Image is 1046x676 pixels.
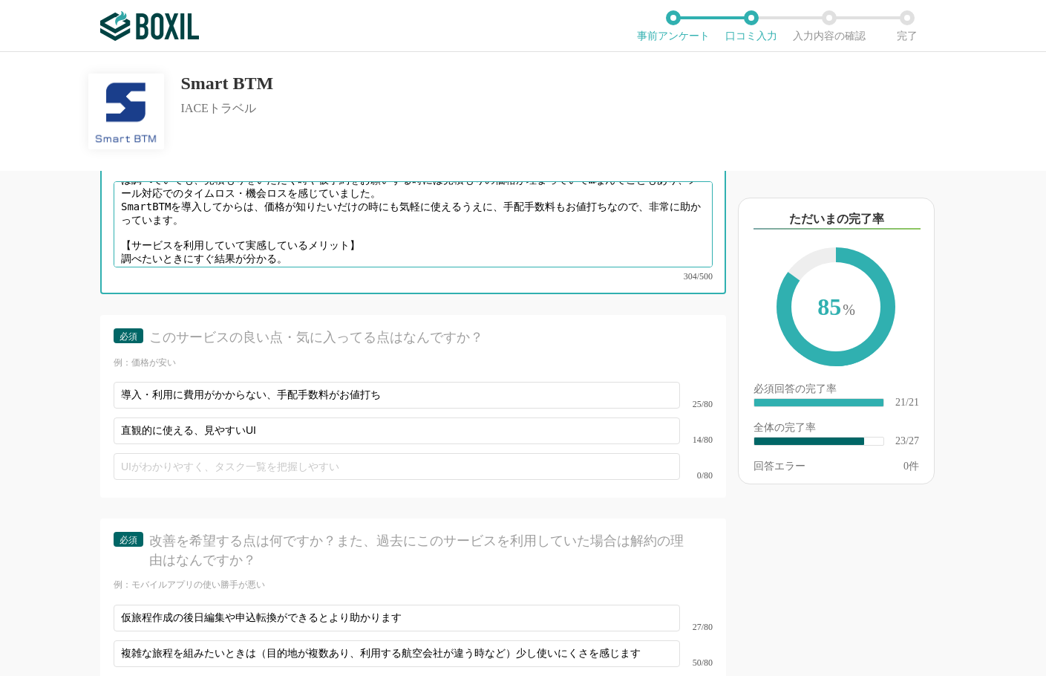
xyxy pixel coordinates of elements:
input: UIがわかりやすく、タスク一覧を把握しやすい [114,453,680,480]
div: ただいまの完了率 [754,210,921,230]
div: 27/80 [680,623,713,631]
span: 必須 [120,535,137,545]
div: 全体の完了率 [754,423,919,436]
input: UIがわかりやすく、タスク一覧を把握しやすい [114,417,680,444]
div: ​ [754,438,864,445]
div: 0/80 [680,471,713,480]
span: 必須 [120,331,137,342]
div: このサービスの良い点・気に入ってる点はなんですか？ [149,328,688,347]
input: 直感的な操作性を重視しているだけあり、検索しないと使い方がわからない機能がある [114,605,680,631]
li: 事前アンケート [635,10,713,42]
img: ボクシルSaaS_ロゴ [100,11,199,41]
div: 件 [903,461,919,472]
div: 回答エラー [754,461,805,472]
div: 23/27 [895,436,919,446]
li: 入力内容の確認 [791,10,869,42]
div: 304/500 [114,272,713,281]
span: 85 [791,262,880,354]
div: 14/80 [680,435,713,444]
div: 改善を希望する点は何ですか？また、過去にこのサービスを利用していた場合は解約の理由はなんですか？ [149,532,688,569]
div: 25/80 [680,400,713,409]
li: 口コミ入力 [713,10,791,42]
div: 必須回答の完了率 [754,384,919,397]
input: UIがわかりやすく、タスク一覧を把握しやすい [114,382,680,409]
div: 例：モバイルアプリの使い勝手が悪い [114,579,713,591]
div: 50/80 [680,658,713,667]
li: 完了 [869,10,947,42]
div: IACEトラベル [181,103,274,114]
span: % [843,302,855,318]
div: Smart BTM [181,74,274,92]
div: 例：価格が安い [114,357,713,369]
div: ​ [754,399,883,406]
div: 21/21 [895,397,919,408]
span: 0 [903,461,909,472]
input: 直感的な操作性を重視しているだけあり、検索しないと使い方がわからない機能がある [114,640,680,667]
